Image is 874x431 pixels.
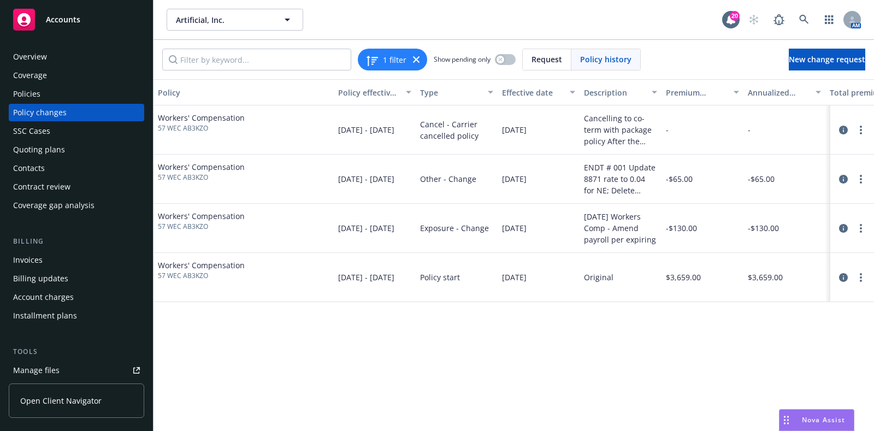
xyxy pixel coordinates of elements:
div: Policy changes [13,104,67,121]
a: Contract review [9,178,144,196]
button: Artificial, Inc. [167,9,303,31]
span: Nova Assist [802,415,845,424]
div: Tools [9,346,144,357]
a: Search [793,9,815,31]
a: Switch app [818,9,840,31]
span: [DATE] [502,271,527,283]
span: $3,659.00 [666,271,701,283]
div: Policy effective dates [338,87,399,98]
a: Quoting plans [9,141,144,158]
div: Billing [9,236,144,247]
button: Effective date [498,79,580,105]
span: [DATE] - [DATE] [338,271,394,283]
span: Cancel - Carrier cancelled policy [420,119,493,141]
div: Overview [13,48,47,66]
div: ENDT # 001 Update 8871 rate to 0.04 for NE; Delete Pending Rate Change Endorsement [584,162,657,196]
div: Billing updates [13,270,68,287]
span: 57 WEC AB3KZO [158,271,245,281]
span: [DATE] [502,124,527,135]
span: Show pending only [434,55,491,64]
a: New change request [789,49,865,70]
a: Start snowing [743,9,765,31]
div: Policy [158,87,329,98]
span: [DATE] - [DATE] [338,222,394,234]
a: Report a Bug [768,9,790,31]
span: $3,659.00 [748,271,783,283]
a: more [854,173,867,186]
a: circleInformation [837,222,850,235]
a: Coverage [9,67,144,84]
a: more [854,123,867,137]
a: circleInformation [837,123,850,137]
span: [DATE] [502,222,527,234]
div: Quoting plans [13,141,65,158]
div: 20 [730,11,740,21]
a: Contacts [9,160,144,177]
button: Description [580,79,662,105]
span: [DATE] - [DATE] [338,124,394,135]
span: 57 WEC AB3KZO [158,173,245,182]
span: Other - Change [420,173,476,185]
span: Workers' Compensation [158,161,245,173]
a: Accounts [9,4,144,35]
button: Nova Assist [779,409,854,431]
div: Policies [13,85,40,103]
a: more [854,222,867,235]
a: circleInformation [837,173,850,186]
div: Contacts [13,160,45,177]
div: Original [584,271,613,283]
div: Invoices [13,251,43,269]
button: Policy effective dates [334,79,416,105]
span: -$130.00 [666,222,697,234]
a: Manage files [9,362,144,379]
span: Exposure - Change [420,222,489,234]
span: Workers' Compensation [158,112,245,123]
span: Request [532,54,562,65]
a: Policy changes [9,104,144,121]
a: Coverage gap analysis [9,197,144,214]
span: 57 WEC AB3KZO [158,222,245,232]
div: Installment plans [13,307,77,324]
span: Open Client Navigator [20,395,102,406]
span: - [666,124,669,135]
span: -$130.00 [748,222,779,234]
span: Artificial, Inc. [176,14,270,26]
a: Policies [9,85,144,103]
a: Installment plans [9,307,144,324]
a: Account charges [9,288,144,306]
div: Coverage gap analysis [13,197,95,214]
span: Policy start [420,271,460,283]
span: Workers' Compensation [158,210,245,222]
span: Accounts [46,15,80,24]
div: Cancelling to co-term with package policy After the cancelling to co-term, client went out of bus... [584,113,657,147]
span: [DATE] [502,173,527,185]
a: SSC Cases [9,122,144,140]
div: Premium change [666,87,727,98]
div: Type [420,87,481,98]
a: Invoices [9,251,144,269]
div: Description [584,87,645,98]
button: Type [416,79,498,105]
a: more [854,271,867,284]
a: Billing updates [9,270,144,287]
div: Manage files [13,362,60,379]
div: SSC Cases [13,122,50,140]
div: Coverage [13,67,47,84]
span: New change request [789,54,865,64]
span: - [748,124,751,135]
button: Premium change [662,79,743,105]
div: Contract review [13,178,70,196]
a: Overview [9,48,144,66]
button: Annualized total premium change [743,79,825,105]
div: Drag to move [779,410,793,430]
div: Account charges [13,288,74,306]
span: Policy history [580,54,631,65]
input: Filter by keyword... [162,49,351,70]
span: [DATE] - [DATE] [338,173,394,185]
div: Annualized total premium change [748,87,809,98]
button: Policy [153,79,334,105]
a: circleInformation [837,271,850,284]
span: -$65.00 [748,173,775,185]
span: 1 filter [383,54,406,66]
span: Workers' Compensation [158,259,245,271]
